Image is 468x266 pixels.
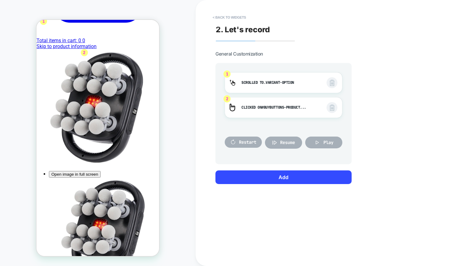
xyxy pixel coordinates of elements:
span: 0 [46,18,49,24]
span: Resume [280,140,295,145]
img: Fake Scroll [230,80,235,86]
span: 1 [223,70,231,78]
button: Zoom [12,151,64,158]
img: Fake Click [230,104,235,111]
img: Fake Click [330,80,335,86]
span: 2 [223,95,231,102]
span: General Customization [215,51,352,57]
span: Open image in full screen [15,152,62,157]
span: #BuyButtons-Product... [262,105,306,110]
span: Restart [239,139,256,145]
button: Add [215,170,352,184]
span: Scrolled to [241,79,320,86]
span: 2. Let's record [216,25,270,34]
span: Clicked on [241,104,320,111]
button: Play [305,137,342,148]
button: < Back to widgets [210,12,249,22]
img: resume [272,140,277,145]
button: Restart [225,137,262,148]
img: Fake Click [330,105,335,111]
button: Resume [265,137,302,149]
span: Play [323,140,333,145]
img: Aureum 16-Head Massage Gun [12,158,123,261]
span: .variant-option [264,80,294,85]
